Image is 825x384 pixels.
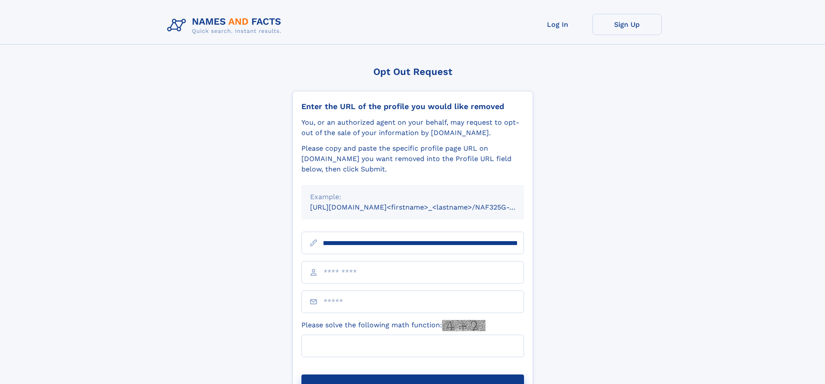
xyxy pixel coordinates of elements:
[523,14,592,35] a: Log In
[164,14,288,37] img: Logo Names and Facts
[301,320,485,331] label: Please solve the following math function:
[301,117,524,138] div: You, or an authorized agent on your behalf, may request to opt-out of the sale of your informatio...
[292,66,533,77] div: Opt Out Request
[592,14,662,35] a: Sign Up
[310,192,515,202] div: Example:
[301,102,524,111] div: Enter the URL of the profile you would like removed
[301,143,524,174] div: Please copy and paste the specific profile page URL on [DOMAIN_NAME] you want removed into the Pr...
[310,203,540,211] small: [URL][DOMAIN_NAME]<firstname>_<lastname>/NAF325G-xxxxxxxx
